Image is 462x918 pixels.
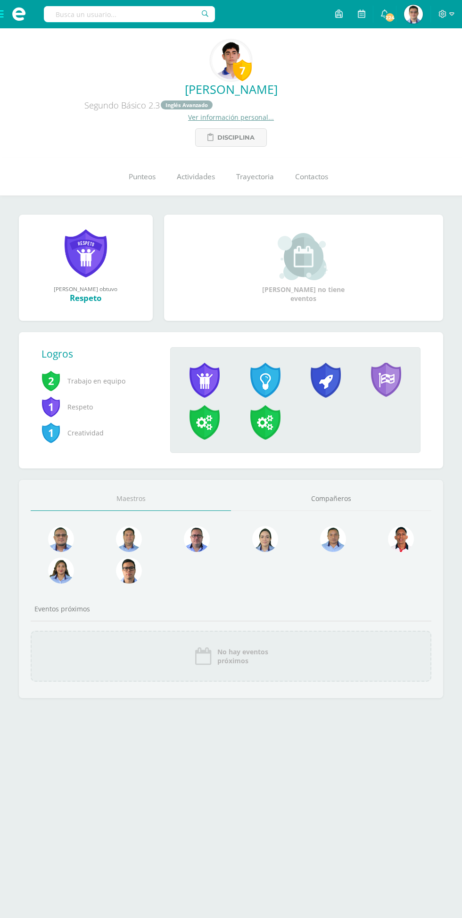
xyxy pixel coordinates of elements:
img: event_small.png [278,233,329,280]
span: No hay eventos próximos [217,647,268,665]
span: Respeto [41,394,155,420]
div: [PERSON_NAME] no tiene eventos [256,233,351,303]
a: Maestros [31,487,231,511]
img: 375aecfb130304131abdbe7791f44736.png [252,526,278,552]
div: [PERSON_NAME] obtuvo [28,285,143,292]
span: Trabajo en equipo [41,368,155,394]
img: 2ac039123ac5bd71a02663c3aa063ac8.png [116,526,142,552]
span: 1 [41,396,60,417]
img: 89a3ce4a01dc90e46980c51de3177516.png [388,526,414,552]
span: 2 [41,370,60,392]
div: Respeto [28,292,143,303]
span: 1 [41,422,60,443]
img: af73b71652ad57d3cfb98d003decfcc7.png [404,5,423,24]
img: 99962f3fa423c9b8099341731b303440.png [48,526,74,552]
a: Contactos [284,158,338,196]
a: Punteos [118,158,166,196]
span: Creatividad [41,420,155,446]
img: event_icon.png [194,647,213,666]
span: Contactos [295,172,328,182]
img: 72fdff6db23ea16c182e3ba03ce826f1.png [48,558,74,584]
a: Ver información personal... [188,113,274,122]
span: Actividades [177,172,215,182]
img: 30ea9b988cec0d4945cca02c4e803e5a.png [184,526,210,552]
div: 7 [233,59,252,81]
a: Trayectoria [225,158,284,196]
span: Trayectoria [236,172,274,182]
div: Eventos próximos [31,604,431,613]
span: Disciplina [217,129,255,146]
a: Compañeros [231,487,431,511]
a: Disciplina [195,128,267,147]
a: Inglés Avanzado [161,100,213,109]
input: Busca un usuario... [44,6,215,22]
img: 2efff582389d69505e60b50fc6d5bd41.png [320,526,346,552]
div: Logros [41,347,163,360]
img: b3275fa016b95109afc471d3b448d7ac.png [116,558,142,584]
a: Actividades [166,158,225,196]
span: Punteos [129,172,156,182]
div: Segundo Básico 2.3 [8,97,290,113]
a: [PERSON_NAME] [8,81,454,97]
span: 224 [385,12,395,23]
img: bd38db7801f85c5043e06a301a1a7718.png [212,42,250,79]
